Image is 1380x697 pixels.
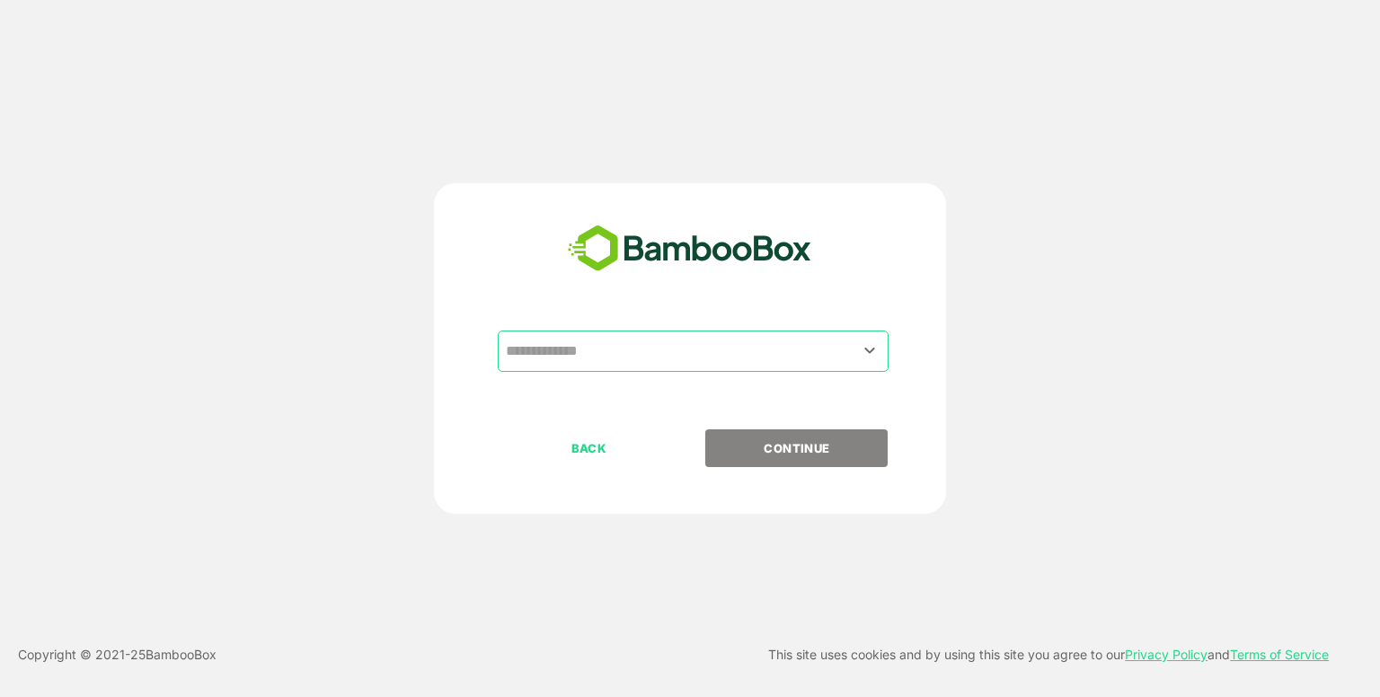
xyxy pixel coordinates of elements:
[18,644,217,666] p: Copyright © 2021- 25 BambooBox
[1125,647,1207,662] a: Privacy Policy
[768,644,1329,666] p: This site uses cookies and by using this site you agree to our and
[705,429,888,467] button: CONTINUE
[707,438,887,458] p: CONTINUE
[498,429,680,467] button: BACK
[1230,647,1329,662] a: Terms of Service
[500,438,679,458] p: BACK
[558,219,821,278] img: bamboobox
[858,339,882,363] button: Open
